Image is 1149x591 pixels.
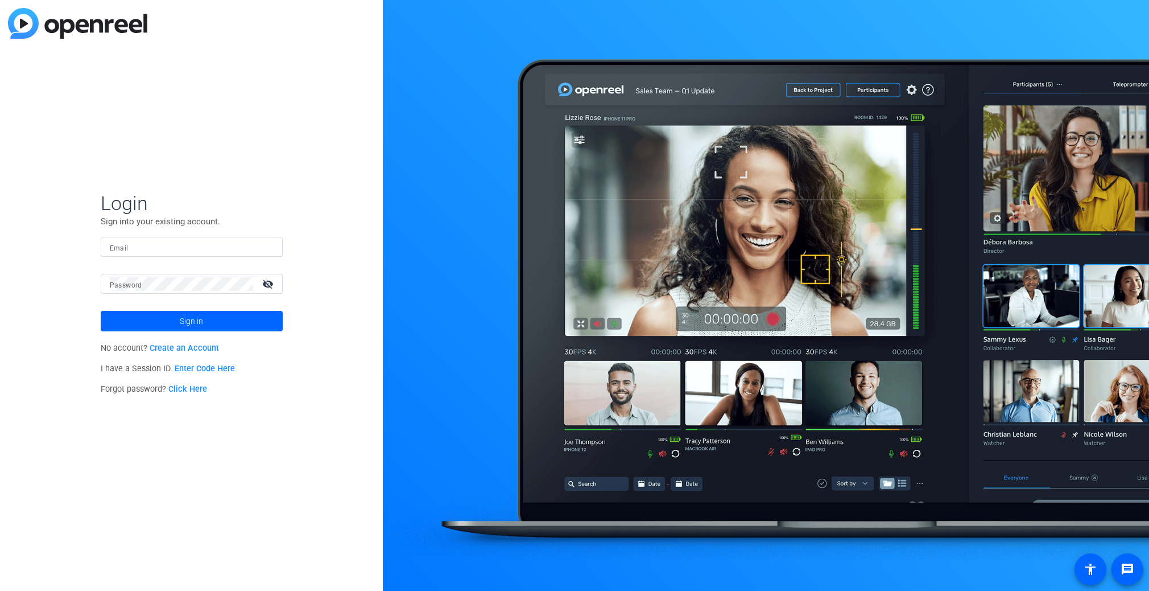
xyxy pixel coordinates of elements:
[150,343,219,353] a: Create an Account
[168,384,207,394] a: Click Here
[255,276,283,292] mat-icon: visibility_off
[175,364,235,374] a: Enter Code Here
[101,343,220,353] span: No account?
[101,384,208,394] span: Forgot password?
[110,244,129,252] mat-label: Email
[1121,563,1134,576] mat-icon: message
[101,311,283,331] button: Sign in
[180,307,203,335] span: Sign in
[101,364,235,374] span: I have a Session ID.
[8,8,147,39] img: blue-gradient.svg
[1084,563,1097,576] mat-icon: accessibility
[101,191,283,215] span: Login
[110,240,274,254] input: Enter Email Address
[101,215,283,228] p: Sign into your existing account.
[110,281,142,289] mat-label: Password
